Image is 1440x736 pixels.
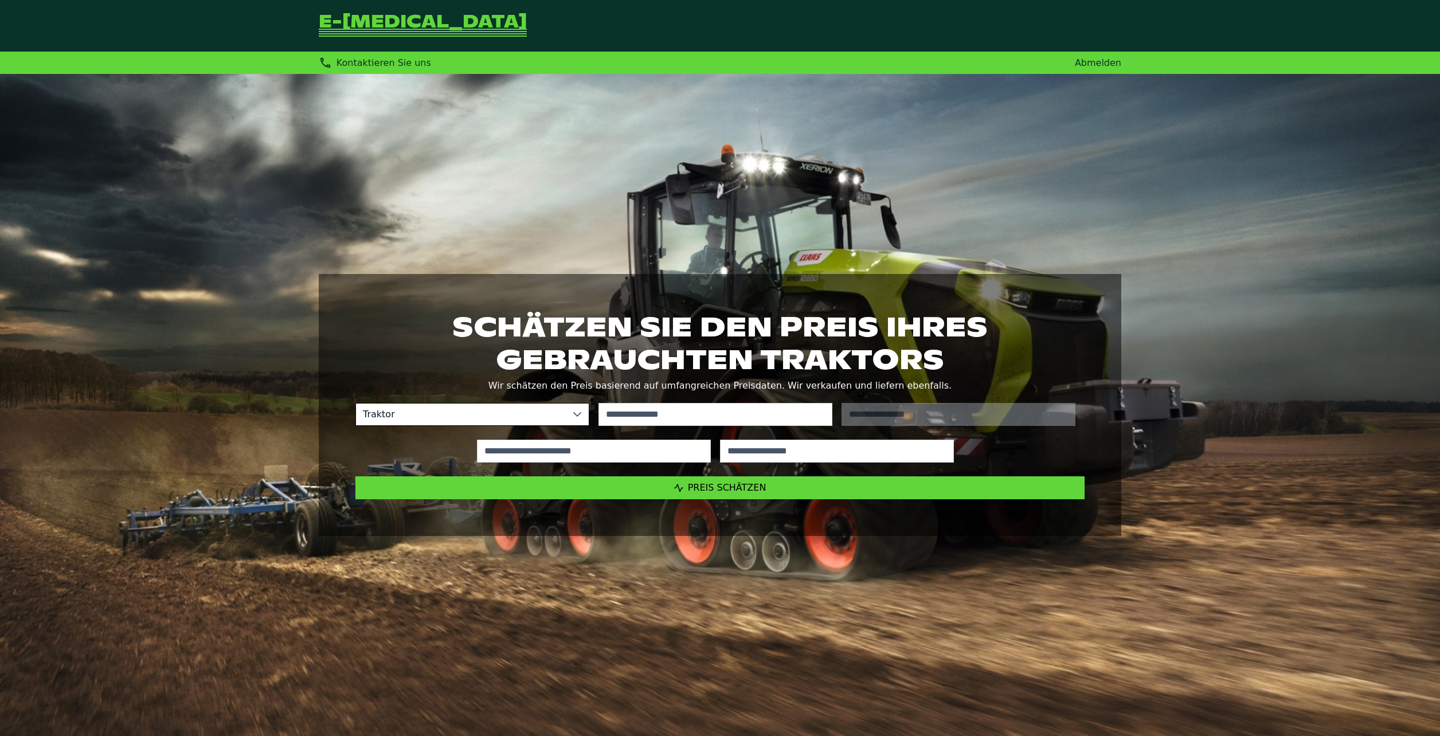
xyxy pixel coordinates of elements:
span: Traktor [356,404,566,425]
p: Wir schätzen den Preis basierend auf umfangreichen Preisdaten. Wir verkaufen und liefern ebenfalls. [355,378,1085,394]
a: Zurück zur Startseite [319,14,527,38]
span: Kontaktieren Sie uns [336,57,431,68]
h1: Schätzen Sie den Preis Ihres gebrauchten Traktors [355,311,1085,375]
button: Preis schätzen [355,476,1085,499]
div: Kontaktieren Sie uns [319,56,431,69]
a: Abmelden [1075,57,1121,68]
span: Preis schätzen [688,482,766,493]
